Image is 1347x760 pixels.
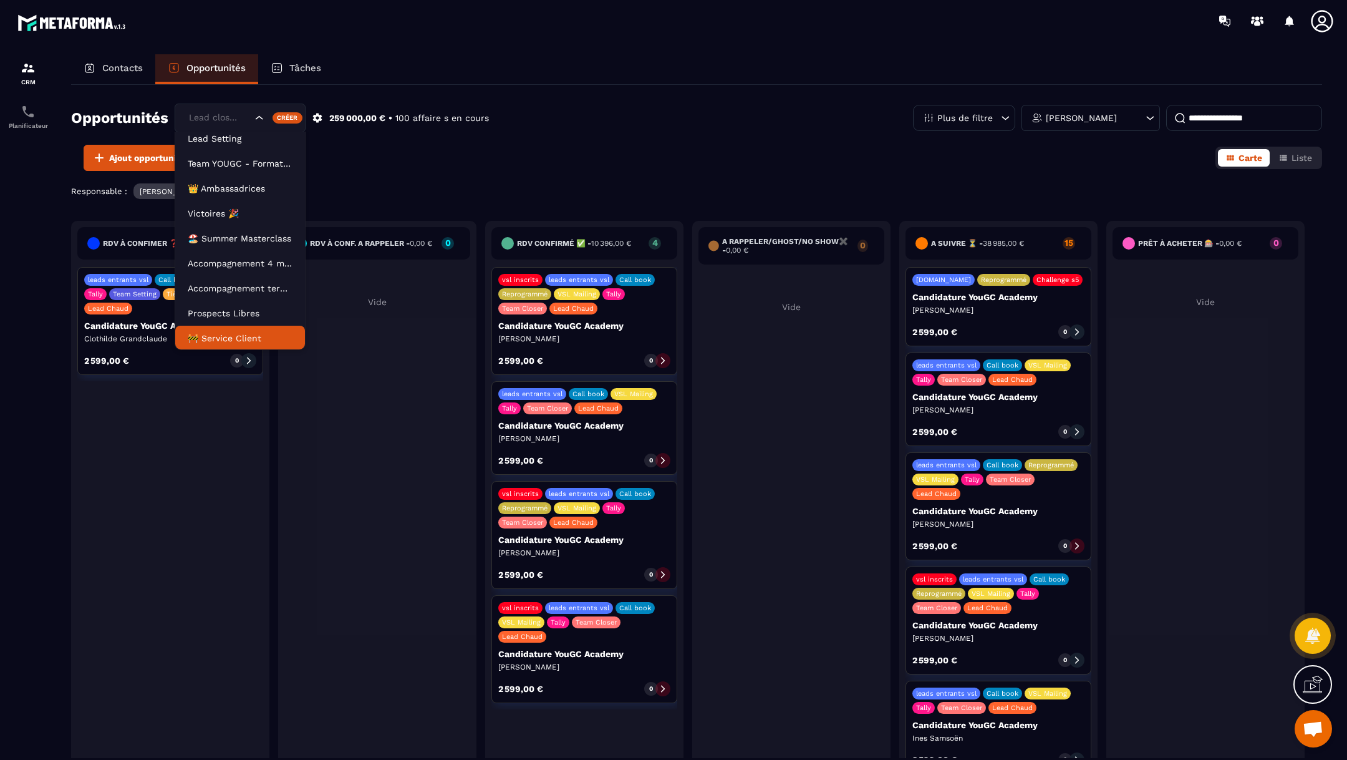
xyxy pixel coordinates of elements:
[558,290,596,298] p: VSL Mailing
[17,11,130,34] img: logo
[698,302,884,312] p: Vide
[88,304,128,313] p: Lead Chaud
[987,461,1018,469] p: Call book
[140,187,201,196] p: [PERSON_NAME]
[1063,238,1075,247] p: 15
[558,504,596,512] p: VSL Mailing
[502,519,543,527] p: Team Closer
[937,114,993,122] p: Plus de filtre
[188,157,292,170] p: Team YOUGC - Formations
[395,112,489,124] p: 100 affaire s en cours
[71,54,155,84] a: Contacts
[188,232,292,245] p: 🏖️ Summer Masterclass
[1138,239,1242,248] h6: Prêt à acheter 🎰 -
[649,456,653,465] p: 0
[498,356,543,365] p: 2 599,00 €
[21,104,36,119] img: scheduler
[649,570,653,579] p: 0
[71,187,127,196] p: Responsable :
[967,604,1008,612] p: Lead Chaud
[498,334,670,344] p: [PERSON_NAME]
[965,475,980,484] p: Tally
[498,421,670,431] p: Candidature YouGC Academy
[1063,656,1067,665] p: 0
[155,54,258,84] a: Opportunités
[498,662,670,672] p: [PERSON_NAME]
[916,590,962,598] p: Reprogrammé
[3,95,53,139] a: schedulerschedulerPlanificateur
[498,434,670,444] p: [PERSON_NAME]
[912,328,957,336] p: 2 599,00 €
[1219,239,1242,248] span: 0,00 €
[1063,328,1067,336] p: 0
[553,519,594,527] p: Lead Chaud
[1036,276,1079,284] p: Challenge s5
[502,618,541,626] p: VSL Mailing
[619,276,651,284] p: Call book
[578,404,619,412] p: Lead Chaud
[916,276,971,284] p: [DOMAIN_NAME]
[498,684,543,693] p: 2 599,00 €
[235,356,239,365] p: 0
[502,390,562,398] p: leads entrants vsl
[912,292,1084,302] p: Candidature YouGC Academy
[3,122,53,129] p: Planificateur
[992,704,1033,712] p: Lead Chaud
[498,649,670,659] p: Candidature YouGC Academy
[987,361,1018,369] p: Call book
[912,733,1084,743] p: Ines Samsoën
[916,490,957,498] p: Lead Chaud
[102,62,143,74] p: Contacts
[175,104,306,132] div: Search for option
[912,427,957,436] p: 2 599,00 €
[158,276,190,284] p: Call book
[527,404,568,412] p: Team Closer
[186,111,252,125] input: Search for option
[941,704,982,712] p: Team Closer
[188,307,292,319] p: Prospects Libres
[3,79,53,85] p: CRM
[606,290,621,298] p: Tally
[84,145,193,171] button: Ajout opportunité
[498,321,670,331] p: Candidature YouGC Academy
[553,304,594,313] p: Lead Chaud
[273,112,303,124] div: Créer
[941,376,982,384] p: Team Closer
[649,684,653,693] p: 0
[498,548,670,558] p: [PERSON_NAME]
[1028,361,1067,369] p: VSL Mailing
[722,237,851,255] h6: A RAPPELER/GHOST/NO SHOW✖️ -
[983,239,1024,248] span: 38 985,00 €
[649,238,661,247] p: 4
[992,376,1033,384] p: Lead Chaud
[1063,542,1067,550] p: 0
[931,239,1024,248] h6: A SUIVRE ⏳ -
[916,376,931,384] p: Tally
[410,239,432,248] span: 0,00 €
[972,590,1010,598] p: VSL Mailing
[916,704,931,712] p: Tally
[912,720,1084,730] p: Candidature YouGC Academy
[289,62,321,74] p: Tâches
[572,390,604,398] p: Call book
[649,356,653,365] p: 0
[113,290,157,298] p: Team Setting
[1270,238,1282,247] p: 0
[912,620,1084,630] p: Candidature YouGC Academy
[84,334,256,344] p: Clothilde Grandclaude
[498,535,670,545] p: Candidature YouGC Academy
[109,152,185,164] span: Ajout opportunité
[284,297,470,307] p: Vide
[916,575,953,583] p: vsl inscrits
[576,618,617,626] p: Team Closer
[310,239,432,248] h6: RDV à conf. A RAPPELER -
[912,519,1084,529] p: [PERSON_NAME]
[1033,575,1065,583] p: Call book
[1063,427,1067,436] p: 0
[329,112,385,124] p: 259 000,00 €
[1113,297,1298,307] p: Vide
[1020,590,1035,598] p: Tally
[21,61,36,76] img: formation
[912,542,957,550] p: 2 599,00 €
[726,246,748,255] span: 0,00 €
